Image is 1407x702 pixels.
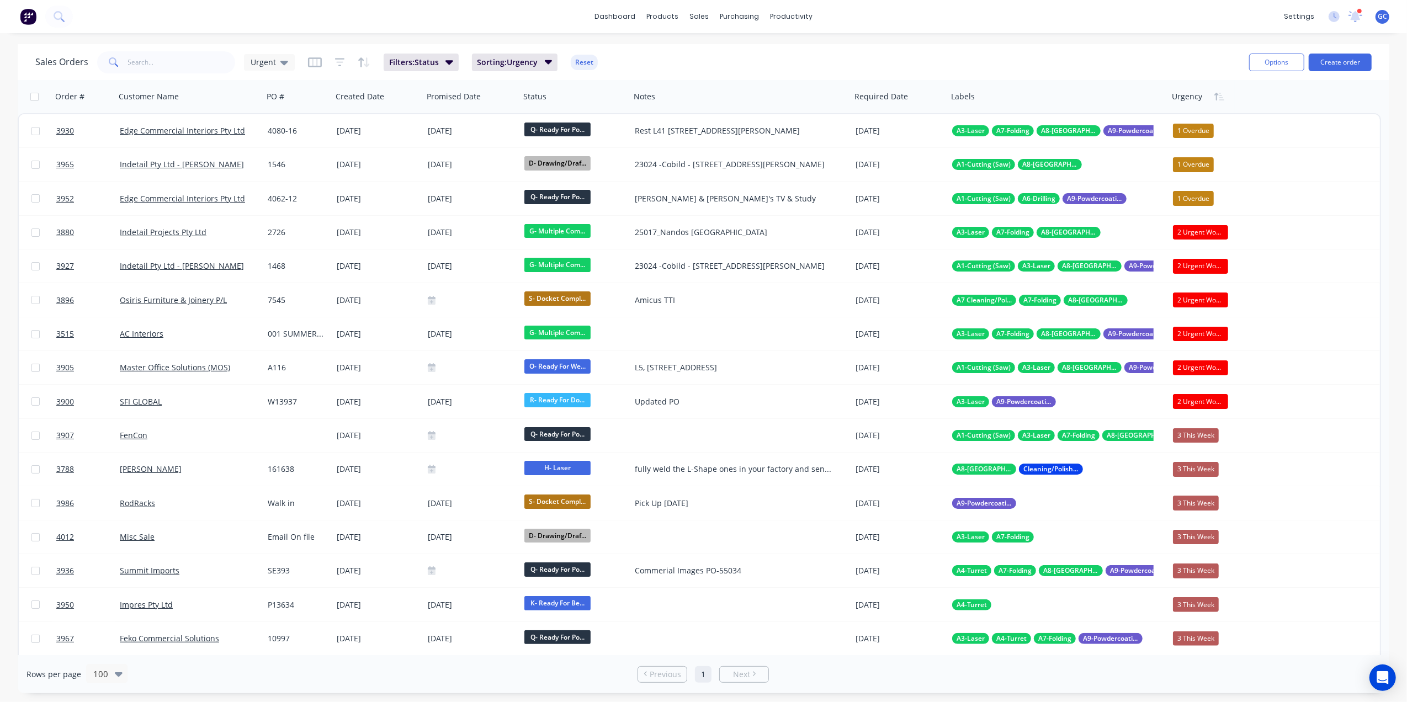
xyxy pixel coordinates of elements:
[524,123,591,136] span: Q- Ready For Po...
[996,633,1027,644] span: A4-Turret
[56,588,120,621] a: 3950
[56,464,74,475] span: 3788
[1129,362,1184,373] span: A9-Powdercoating
[1022,362,1050,373] span: A3-Laser
[635,498,836,509] div: Pick Up [DATE]
[641,8,684,25] div: products
[56,284,120,317] a: 3896
[1173,259,1228,273] div: 2 Urgent Works
[952,260,1188,272] button: A1-Cutting (Saw)A3-LaserA8-[GEOGRAPHIC_DATA]A9-Powdercoating
[571,55,598,70] button: Reset
[120,193,245,204] a: Edge Commercial Interiors Pty Ltd
[56,531,74,543] span: 4012
[56,317,120,350] a: 3515
[428,124,516,138] div: [DATE]
[952,328,1167,339] button: A3-LaserA7-FoldingA8-[GEOGRAPHIC_DATA]A9-Powdercoating
[635,125,836,136] div: Rest L41 [STREET_ADDRESS][PERSON_NAME]
[1173,124,1214,138] div: 1 Overdue
[634,91,655,102] div: Notes
[56,487,120,520] a: 3986
[268,565,325,576] div: SE393
[957,430,1011,441] span: A1-Cutting (Saw)
[120,599,173,610] a: Impres Pty Ltd
[268,633,325,644] div: 10997
[1173,292,1228,307] div: 2 Urgent Works
[635,362,836,373] div: L5, [STREET_ADDRESS]
[428,192,516,205] div: [DATE]
[589,8,641,25] a: dashboard
[635,396,836,407] div: Updated PO
[1023,295,1056,306] span: A7-Folding
[428,530,516,544] div: [DATE]
[120,464,182,474] a: [PERSON_NAME]
[635,565,836,576] div: Commerial Images PO-55034
[524,291,591,305] span: S- Docket Compl...
[635,464,836,475] div: fully weld the L-Shape ones in your factory and send to site complete They will be craned up as 1...
[1173,225,1228,240] div: 2 Urgent Works
[428,226,516,240] div: [DATE]
[267,91,284,102] div: PO #
[856,193,943,204] div: [DATE]
[56,385,120,418] a: 3900
[26,669,81,680] span: Rows per page
[1041,125,1096,136] span: A8-[GEOGRAPHIC_DATA]
[428,158,516,172] div: [DATE]
[524,427,591,441] span: Q- Ready For Po...
[856,565,943,576] div: [DATE]
[720,669,768,680] a: Next page
[524,326,591,339] span: G- Multiple Com...
[337,125,419,136] div: [DATE]
[1172,91,1202,102] div: Urgency
[337,464,419,475] div: [DATE]
[477,57,538,68] span: Sorting: Urgency
[268,260,325,272] div: 1468
[428,395,516,408] div: [DATE]
[337,396,419,407] div: [DATE]
[56,419,120,452] a: 3907
[635,193,836,204] div: [PERSON_NAME] & [PERSON_NAME]'s TV & Study
[120,430,147,440] a: FenCon
[856,328,943,339] div: [DATE]
[1173,530,1219,544] div: 3 This Week
[957,295,1012,306] span: A7 Cleaning/Polishing
[389,57,439,68] span: Filters: Status
[952,159,1082,170] button: A1-Cutting (Saw)A8-[GEOGRAPHIC_DATA]
[56,148,120,181] a: 3965
[957,396,985,407] span: A3-Laser
[1062,260,1117,272] span: A8-[GEOGRAPHIC_DATA]
[1041,227,1096,238] span: A8-[GEOGRAPHIC_DATA]
[20,8,36,25] img: Factory
[1249,54,1304,71] button: Options
[119,91,179,102] div: Customer Name
[56,125,74,136] span: 3930
[120,295,227,305] a: Osiris Furniture & Joinery P/L
[1062,430,1095,441] span: A7-Folding
[128,51,236,73] input: Search...
[952,396,1056,407] button: A3-LaserA9-Powdercoating
[55,91,84,102] div: Order #
[856,260,943,272] div: [DATE]
[952,125,1167,136] button: A3-LaserA7-FoldingA8-[GEOGRAPHIC_DATA]A9-Powdercoating
[524,596,591,610] span: K- Ready For Be...
[428,327,516,341] div: [DATE]
[1173,631,1219,646] div: 3 This Week
[957,260,1011,272] span: A1-Cutting (Saw)
[337,260,419,272] div: [DATE]
[268,498,325,509] div: Walk in
[856,159,943,170] div: [DATE]
[268,227,325,238] div: 2726
[56,114,120,147] a: 3930
[384,54,459,71] button: Filters:Status
[56,216,120,249] a: 3880
[957,599,987,610] span: A4-Turret
[633,666,773,683] ul: Pagination
[251,56,276,68] span: Urgent
[856,464,943,475] div: [DATE]
[524,224,591,238] span: G- Multiple Com...
[268,531,325,543] div: Email On file
[856,430,943,441] div: [DATE]
[428,598,516,611] div: [DATE]
[337,193,419,204] div: [DATE]
[120,362,230,373] a: Master Office Solutions (MOS)
[856,125,943,136] div: [DATE]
